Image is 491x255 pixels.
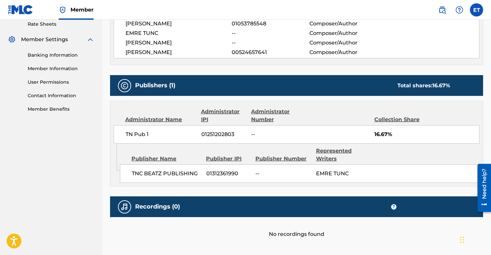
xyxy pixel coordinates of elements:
div: No recordings found [110,217,483,238]
span: [PERSON_NAME] [126,39,232,47]
a: Public Search [436,3,449,16]
img: Member Settings [8,36,16,43]
div: Sohbet Aracı [458,223,491,255]
div: Administrator Number [251,108,308,124]
a: Rate Sheets [28,21,94,28]
a: User Permissions [28,79,94,86]
span: Member Settings [21,36,68,43]
img: MLC Logo [8,5,33,14]
span: Composer/Author [309,39,380,47]
span: EMRE TUNC [316,170,349,177]
span: 01312361990 [206,170,250,178]
span: Composer/Author [309,29,380,37]
div: Help [453,3,466,16]
div: Represented Writers [316,147,372,163]
img: help [455,6,463,14]
img: expand [86,36,94,43]
img: search [438,6,446,14]
span: -- [255,170,311,178]
div: Administrator IPI [201,108,246,124]
span: EMRE TUNC [126,29,232,37]
span: 01053785548 [232,20,309,28]
span: 16.67% [374,130,479,138]
div: Publisher IPI [206,155,250,163]
span: 16.67 % [432,82,450,89]
span: ? [391,204,396,210]
span: [PERSON_NAME] [126,48,232,56]
img: Top Rightsholder [59,6,67,14]
a: Contact Information [28,92,94,99]
div: User Menu [470,3,483,16]
span: -- [232,39,309,47]
span: Composer/Author [309,20,380,28]
img: Publishers [121,82,129,90]
div: Sürükle [460,230,464,250]
span: TN Pub 1 [126,130,196,138]
iframe: Chat Widget [458,223,491,255]
iframe: Resource Center [473,161,491,214]
div: Publisher Number [255,155,311,163]
div: Administrator Name [125,116,196,124]
span: 00524657641 [232,48,309,56]
span: -- [251,130,308,138]
a: Banking Information [28,52,94,59]
div: Collection Share [374,116,427,124]
span: 01251202803 [201,130,246,138]
span: [PERSON_NAME] [126,20,232,28]
div: Total shares: [397,82,450,90]
span: -- [232,29,309,37]
img: Recordings [121,203,129,211]
span: Composer/Author [309,48,380,56]
h5: Recordings (0) [135,203,180,211]
a: Member Benefits [28,106,94,113]
a: Member Information [28,65,94,72]
h5: Publishers (1) [135,82,175,89]
div: Publisher Name [131,155,201,163]
span: TNC BEATZ PUBLISHING [132,170,201,178]
span: Member [71,6,94,14]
